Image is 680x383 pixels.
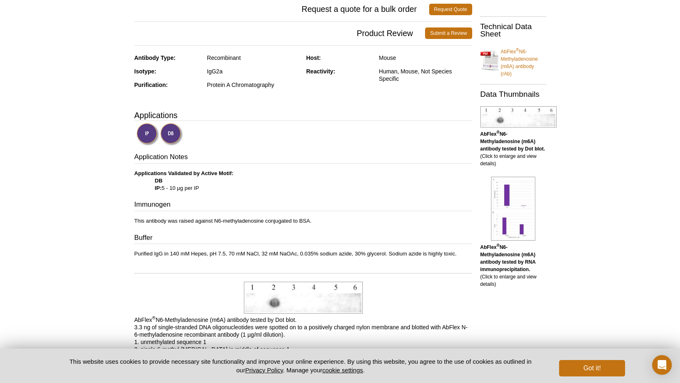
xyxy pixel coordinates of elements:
[136,123,159,146] img: Immunoprecipitation Validated
[152,315,156,321] sup: ®
[134,27,425,39] span: Product Review
[244,282,363,314] img: AbFlex<sup>®</sup> N6-Methyladenosine (m6A) antibody tested by Dot blot.
[480,244,536,272] b: AbFlex N6-Methyladenosine (m6A) antibody tested by RNA immunoprecipitation.
[559,360,625,376] button: Got it!
[497,130,500,135] sup: ®
[134,109,472,121] h3: Applications
[491,177,535,241] img: AbFlex<sup>®</sup> N6-Methyladenosine (m6A) antibody tested by RNA immunoprecipitation.
[379,54,472,62] div: Mouse
[134,316,472,375] p: AbFlex N6-Methyladenosine (m6A) antibody tested by Dot blot. 3.3 ng of single-stranded DNA oligon...
[480,130,546,167] p: (Click to enlarge and view details)
[379,68,472,82] div: Human, Mouse, Not Species Specific
[480,23,546,38] h2: Technical Data Sheet
[516,48,519,52] sup: ®
[425,27,472,39] a: Submit a Review
[160,123,183,146] img: Dot Blot Validated
[480,131,545,152] b: AbFlex N6-Methyladenosine (m6A) antibody tested by Dot blot.
[207,54,300,62] div: Recombinant
[55,357,546,374] p: This website uses cookies to provide necessary site functionality and improve your online experie...
[306,68,335,75] strong: Reactivity:
[497,243,500,248] sup: ®
[322,367,363,374] button: cookie settings
[155,185,162,191] strong: IP:
[429,4,472,15] a: Request Quote
[134,170,472,192] p: 5 - 10 µg per IP
[134,170,234,176] b: Applications Validated by Active Motif:
[207,81,300,89] div: Protein A Chromatography
[480,43,546,78] a: AbFlex®N6-Methyladenosine (m6A) antibody (rAb)
[134,233,472,244] h3: Buffer
[134,152,472,164] h3: Application Notes
[134,82,168,88] strong: Purification:
[480,106,557,128] img: AbFlex<sup>®</sup> N6-Methyladenosine (m6A) antibody tested by Dot blot.
[134,4,429,15] span: Request a quote for a bulk order
[155,178,163,184] strong: DB
[652,355,672,375] div: Open Intercom Messenger
[245,367,283,374] a: Privacy Policy
[480,244,546,288] p: (Click to enlarge and view details)
[134,217,472,225] p: This antibody was raised against N6-methyladenosine conjugated to BSA.
[480,91,546,98] h2: Data Thumbnails
[207,68,300,75] div: IgG2a
[134,68,157,75] strong: Isotype:
[134,200,472,211] h3: Immunogen
[306,55,321,61] strong: Host:
[134,55,176,61] strong: Antibody Type:
[134,250,472,258] p: Purified IgG in 140 mM Hepes, pH 7.5, 70 mM NaCl, 32 mM NaOAc, 0.035% sodium azide, 30% glycerol....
